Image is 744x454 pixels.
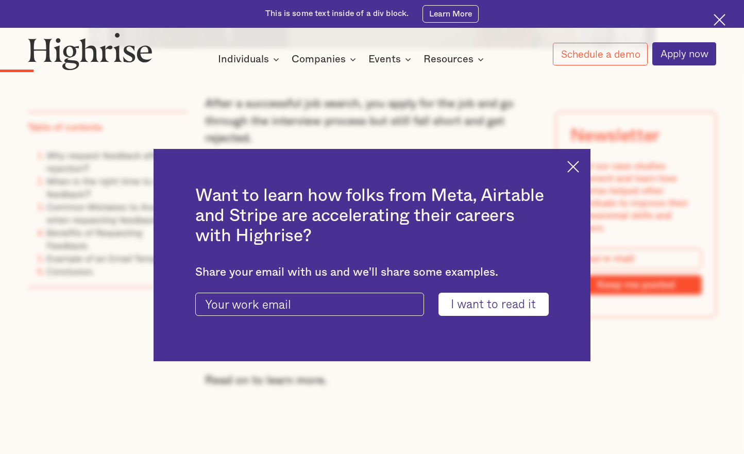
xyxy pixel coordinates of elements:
[292,53,346,65] div: Companies
[368,53,414,65] div: Events
[195,186,549,247] h2: Want to learn how folks from Meta, Airtable and Stripe are accelerating their careers with Highrise?
[195,293,424,316] input: Your work email
[424,53,474,65] div: Resources
[553,43,648,65] a: Schedule a demo
[368,53,401,65] div: Events
[195,265,549,279] div: Share your email with us and we'll share some examples.
[265,8,409,19] div: This is some text inside of a div block.
[422,5,478,23] a: Learn More
[714,14,725,26] img: Cross icon
[218,53,282,65] div: Individuals
[28,32,152,70] img: Highrise logo
[218,53,269,65] div: Individuals
[652,42,716,65] a: Apply now
[195,293,549,316] form: current-ascender-blog-article-modal-form
[438,293,549,316] input: I want to read it
[292,53,359,65] div: Companies
[424,53,487,65] div: Resources
[567,161,579,173] img: Cross icon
